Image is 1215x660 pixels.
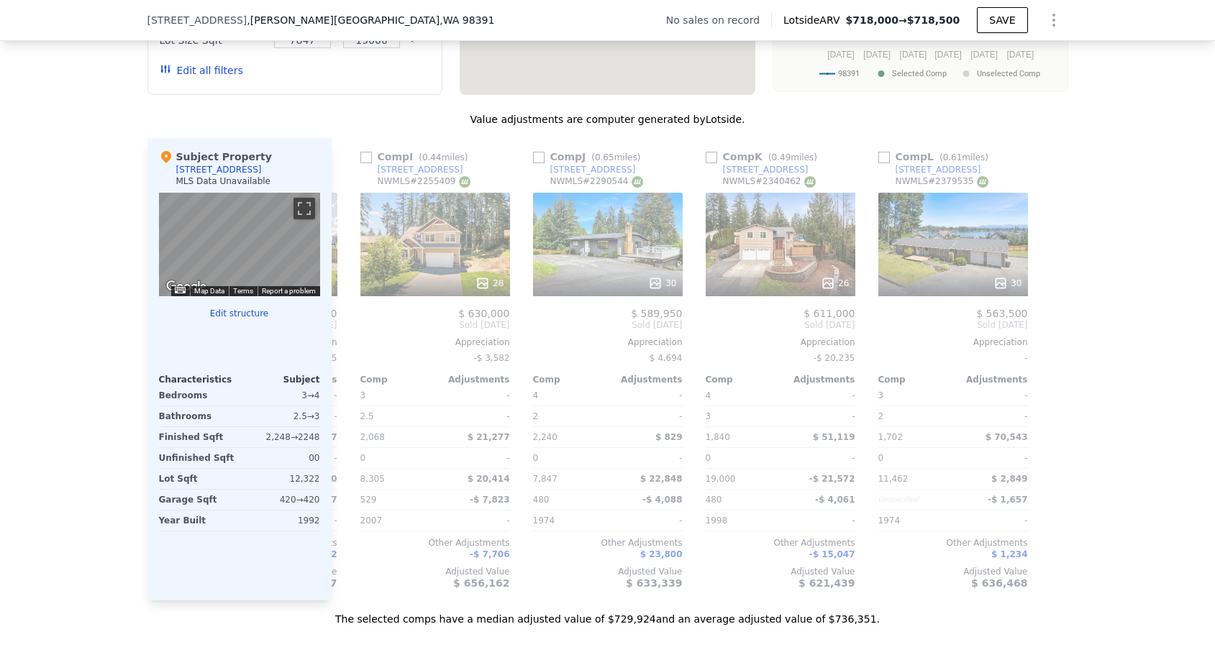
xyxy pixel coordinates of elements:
[878,164,981,175] a: [STREET_ADDRESS]
[533,374,608,385] div: Comp
[798,577,855,589] span: $ 621,439
[533,474,558,484] span: 7,847
[723,175,816,188] div: NWMLS # 2340462
[878,474,909,484] span: 11,462
[533,432,558,442] span: 2,240
[706,495,722,505] span: 480
[611,510,683,531] div: -
[706,510,778,531] div: 1998
[159,374,240,385] div: Characteristics
[611,406,683,426] div: -
[470,549,509,559] span: -$ 7,706
[242,406,320,426] div: 2.5 → 3
[896,164,981,175] div: [STREET_ADDRESS]
[533,495,550,505] span: 480
[648,276,676,290] div: 30
[533,453,539,463] span: 0
[863,50,891,60] text: [DATE]
[438,510,510,531] div: -
[159,406,237,426] div: Bathrooms
[956,510,1028,531] div: -
[706,164,809,175] a: [STREET_ADDRESS]
[468,474,510,484] span: $ 20,414
[763,152,823,162] span: ( miles)
[706,474,736,484] span: 19,000
[991,549,1027,559] span: $ 1,234
[533,390,539,400] span: 4
[176,175,271,187] div: MLS Data Unavailable
[626,577,682,589] span: $ 633,339
[473,353,509,363] span: -$ 3,582
[783,385,855,405] div: -
[706,453,711,463] span: 0
[176,164,262,175] div: [STREET_ADDRESS]
[595,152,614,162] span: 0.65
[878,406,950,426] div: 2
[360,432,385,442] span: 2,068
[1039,6,1068,35] button: Show Options
[438,385,510,405] div: -
[706,336,855,348] div: Appreciation
[360,406,432,426] div: 2.5
[878,432,903,442] span: 1,702
[640,549,683,559] span: $ 23,800
[783,13,845,27] span: Lotside ARV
[723,164,809,175] div: [STREET_ADDRESS]
[878,490,950,510] div: Unspecified
[878,510,950,531] div: 1974
[586,152,646,162] span: ( miles)
[422,152,442,162] span: 0.44
[468,432,510,442] span: $ 21,277
[838,69,860,78] text: 98391
[360,474,385,484] span: 8,305
[159,385,237,405] div: Bedrooms
[175,287,185,293] button: Keyboard shortcuts
[608,374,683,385] div: Adjustments
[956,448,1028,468] div: -
[956,406,1028,426] div: -
[706,566,855,577] div: Adjusted Value
[977,69,1040,78] text: Unselected Comp
[993,276,1021,290] div: 30
[533,537,683,549] div: Other Adjustments
[706,390,711,400] span: 4
[159,150,272,164] div: Subject Property
[247,13,494,27] span: , [PERSON_NAME][GEOGRAPHIC_DATA]
[533,510,605,531] div: 1974
[706,432,730,442] span: 1,840
[934,152,994,162] span: ( miles)
[977,7,1027,33] button: SAVE
[242,385,320,405] div: 3 → 4
[632,176,643,188] img: NWMLS Logo
[878,319,1028,331] span: Sold [DATE]
[976,308,1027,319] span: $ 563,500
[159,193,320,296] div: Map
[435,374,510,385] div: Adjustments
[943,152,963,162] span: 0.61
[475,276,504,290] div: 28
[533,336,683,348] div: Appreciation
[907,14,960,26] span: $718,500
[458,308,509,319] span: $ 630,000
[159,490,237,510] div: Garage Sqft
[293,198,315,219] button: Toggle fullscreen view
[814,353,855,363] span: -$ 20,235
[813,432,855,442] span: $ 51,119
[360,374,435,385] div: Comp
[147,13,247,27] span: [STREET_ADDRESS]
[550,164,636,175] div: [STREET_ADDRESS]
[892,69,947,78] text: Selected Comp
[159,308,320,319] button: Edit structure
[453,577,509,589] span: $ 656,162
[845,13,960,27] span: →
[194,286,224,296] button: Map Data
[971,577,1027,589] span: $ 636,468
[360,537,510,549] div: Other Adjustments
[706,374,781,385] div: Comp
[772,152,791,162] span: 0.49
[642,495,682,505] span: -$ 4,088
[655,432,683,442] span: $ 829
[159,448,237,468] div: Unfinished Sqft
[360,453,366,463] span: 0
[666,13,771,27] div: No sales on record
